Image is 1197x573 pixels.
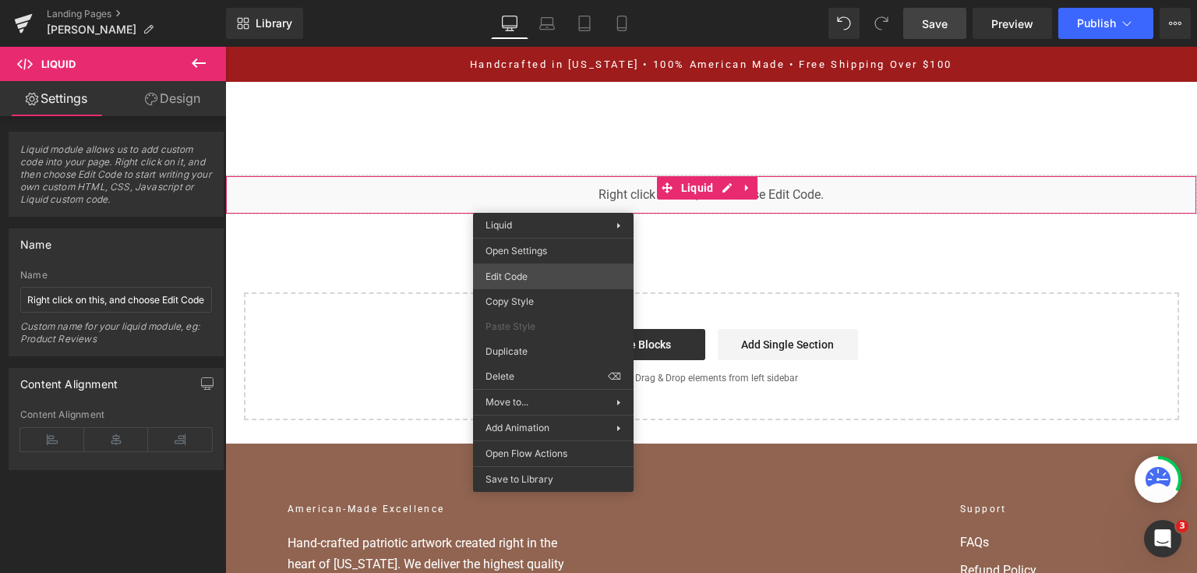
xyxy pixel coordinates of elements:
[486,447,621,461] span: Open Flow Actions
[20,143,212,216] span: Liquid module allows us to add custom code into your page. Right click on it, and then choose Edi...
[20,409,212,420] div: Content Alignment
[491,8,528,39] a: Desktop
[486,395,616,409] span: Move to...
[486,345,621,359] span: Duplicate
[493,282,633,313] a: Add Single Section
[256,16,292,30] span: Library
[452,129,493,153] span: Liquid
[486,320,621,334] span: Paste Style
[991,16,1033,32] span: Preview
[340,282,480,313] a: Explore Blocks
[735,455,909,471] h2: Support
[486,270,621,284] span: Edit Code
[1058,8,1153,39] button: Publish
[1160,8,1191,39] button: More
[608,370,621,384] span: ⌫
[922,16,948,32] span: Save
[20,320,212,355] div: Custom name for your liquid module, eg: Product Reviews
[528,8,566,39] a: Laptop
[486,472,621,486] span: Save to Library
[20,369,118,391] div: Content Alignment
[973,8,1052,39] a: Preview
[62,455,358,471] h2: American-Made Excellence
[1077,17,1116,30] span: Publish
[226,8,303,39] a: New Library
[486,421,616,435] span: Add Animation
[735,486,909,505] a: FAQs
[47,23,136,36] span: [PERSON_NAME]
[735,515,909,533] a: Refund Policy
[486,219,512,231] span: Liquid
[603,8,641,39] a: Mobile
[1176,520,1188,532] span: 3
[47,8,226,20] a: Landing Pages
[866,8,897,39] button: Redo
[245,12,727,23] a: Handcrafted in [US_STATE] • 100% American Made • Free Shipping Over $100
[513,129,533,153] a: Expand / Collapse
[828,8,860,39] button: Undo
[486,295,621,309] span: Copy Style
[566,8,603,39] a: Tablet
[44,326,929,337] p: or Drag & Drop elements from left sidebar
[41,58,76,70] span: Liquid
[62,486,358,548] p: Hand-crafted patriotic artwork created right in the heart of [US_STATE]. We deliver the highest q...
[20,270,212,281] div: Name
[1144,520,1181,557] iframe: Intercom live chat
[486,370,608,384] span: Delete
[486,244,621,258] span: Open Settings
[20,229,51,251] div: Name
[116,81,229,116] a: Design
